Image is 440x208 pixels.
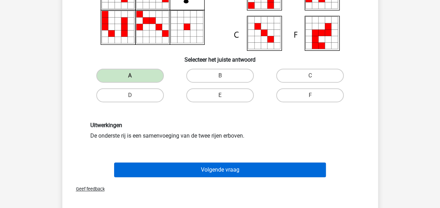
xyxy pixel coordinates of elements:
[90,122,350,129] h6: Uitwerkingen
[85,122,355,140] div: De onderste rij is een samenvoeging van de twee rijen erboven.
[70,186,105,192] span: Geef feedback
[186,69,254,83] label: B
[186,88,254,102] label: E
[276,69,344,83] label: C
[74,51,367,63] h6: Selecteer het juiste antwoord
[96,69,164,83] label: A
[114,162,326,177] button: Volgende vraag
[276,88,344,102] label: F
[96,88,164,102] label: D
